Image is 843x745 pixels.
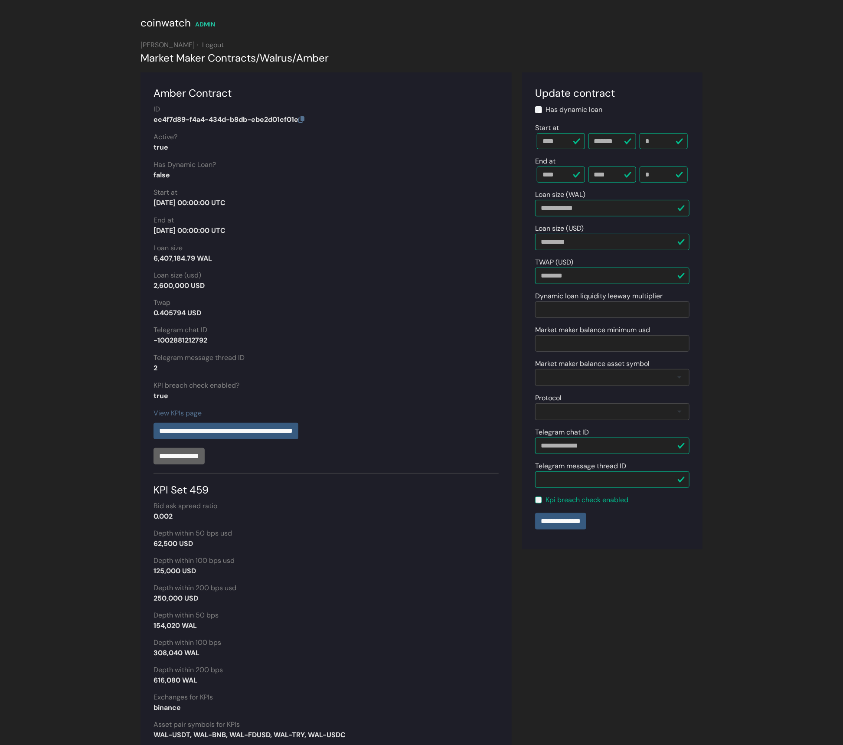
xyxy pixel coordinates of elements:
[154,336,207,345] strong: -1002881212792
[535,156,555,167] label: End at
[197,40,198,49] span: ·
[535,291,663,301] label: Dynamic loan liquidity leeway multiplier
[154,583,236,593] label: Depth within 200 bps usd
[154,132,177,142] label: Active?
[535,461,626,471] label: Telegram message thread ID
[154,160,216,170] label: Has Dynamic Loan?
[154,512,173,521] strong: 0.002
[154,243,183,253] label: Loan size
[154,621,197,630] strong: 154,020 WAL
[140,50,702,66] div: Market Maker Contracts Walrus Amber
[154,648,199,657] strong: 308,040 WAL
[154,566,196,575] strong: 125,000 USD
[535,190,585,200] label: Loan size (WAL)
[154,198,225,207] strong: [DATE] 00:00:00 UTC
[154,104,160,114] label: ID
[154,676,197,685] strong: 616,080 WAL
[535,427,589,438] label: Telegram chat ID
[154,270,201,281] label: Loan size (usd)
[535,393,562,403] label: Protocol
[535,223,584,234] label: Loan size (USD)
[535,123,559,133] label: Start at
[154,703,181,712] strong: binance
[154,215,174,225] label: End at
[154,325,207,335] label: Telegram chat ID
[154,692,213,703] label: Exchanges for KPIs
[154,730,346,739] strong: WAL-USDT, WAL-BNB, WAL-FDUSD, WAL-TRY, WAL-USDC
[154,297,170,308] label: Twap
[154,226,225,235] strong: [DATE] 00:00:00 UTC
[154,115,304,124] strong: ec4f7d89-f4a4-434d-b8db-ebe2d01cf01e
[154,555,235,566] label: Depth within 100 bps usd
[154,281,205,290] strong: 2,600,000 USD
[535,257,573,268] label: TWAP (USD)
[154,143,168,152] strong: true
[535,325,650,335] label: Market maker balance minimum usd
[202,40,224,49] a: Logout
[154,637,221,648] label: Depth within 100 bps
[535,85,689,101] div: Update contract
[154,408,202,418] a: View KPIs page
[154,254,212,263] strong: 6,407,184.79 WAL
[140,15,191,31] div: coinwatch
[546,105,602,115] label: Has dynamic loan
[535,359,650,369] label: Market maker balance asset symbol
[154,665,223,675] label: Depth within 200 bps
[140,20,215,29] a: coinwatch ADMIN
[154,719,240,730] label: Asset pair symbols for KPIs
[154,610,219,621] label: Depth within 50 bps
[154,380,239,391] label: KPI breach check enabled?
[154,539,193,548] strong: 62,500 USD
[292,51,296,65] span: /
[154,528,232,539] label: Depth within 50 bps usd
[154,308,201,317] strong: 0.405794 USD
[546,495,628,505] label: Kpi breach check enabled
[154,473,499,498] div: KPI Set 459
[256,51,260,65] span: /
[154,85,499,101] div: Amber Contract
[154,391,168,400] strong: true
[195,20,215,29] div: ADMIN
[154,501,217,511] label: Bid ask spread ratio
[140,40,702,50] div: [PERSON_NAME]
[154,363,157,372] strong: 2
[154,594,198,603] strong: 250,000 USD
[154,353,245,363] label: Telegram message thread ID
[154,187,177,198] label: Start at
[154,170,170,180] strong: false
